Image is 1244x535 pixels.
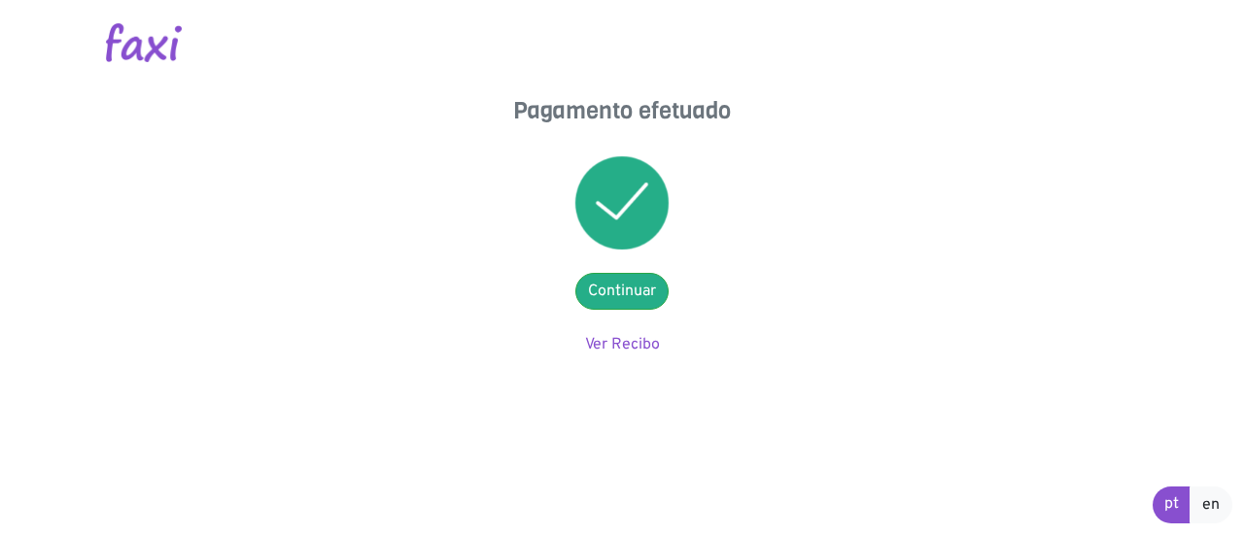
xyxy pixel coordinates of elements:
a: en [1190,486,1232,523]
a: Ver Recibo [585,335,660,354]
a: pt [1153,486,1191,523]
img: success [575,156,669,250]
a: Continuar [575,273,669,310]
h4: Pagamento efetuado [428,97,816,125]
